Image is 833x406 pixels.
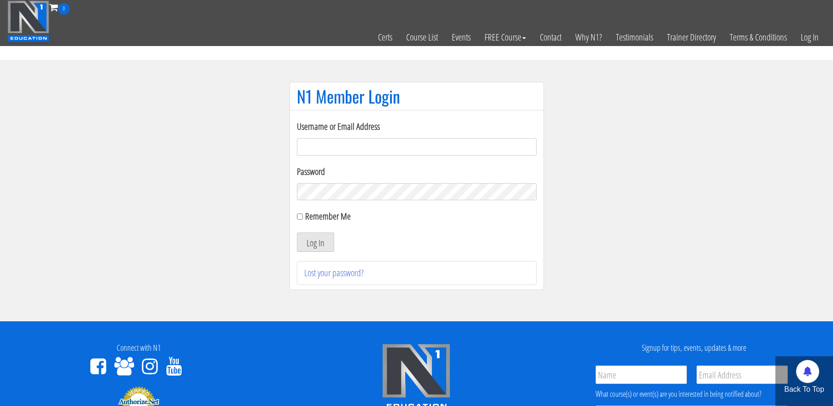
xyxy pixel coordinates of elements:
[7,343,271,353] h4: Connect with N1
[305,210,351,222] label: Remember Me
[533,15,568,60] a: Contact
[660,15,723,60] a: Trainer Directory
[596,389,788,400] div: What course(s) or event(s) are you interested in being notified about?
[297,165,537,179] label: Password
[399,15,445,60] a: Course List
[596,365,687,384] input: Name
[304,267,364,279] a: Lost your password?
[7,0,49,42] img: n1-education
[568,15,609,60] a: Why N1?
[445,15,478,60] a: Events
[697,365,788,384] input: Email Address
[297,232,334,252] button: Log In
[794,15,826,60] a: Log In
[371,15,399,60] a: Certs
[58,3,70,15] span: 0
[478,15,533,60] a: FREE Course
[297,120,537,133] label: Username or Email Address
[723,15,794,60] a: Terms & Conditions
[297,87,537,105] h1: N1 Member Login
[562,343,826,353] h4: Signup for tips, events, updates & more
[775,384,833,395] p: Back To Top
[49,1,70,13] a: 0
[609,15,660,60] a: Testimonials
